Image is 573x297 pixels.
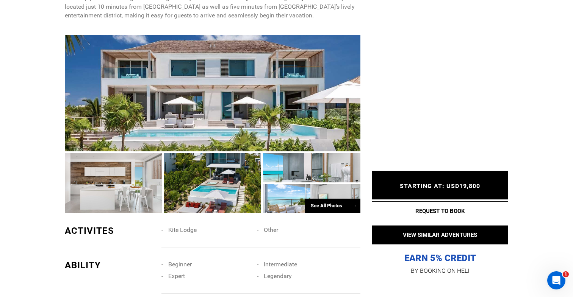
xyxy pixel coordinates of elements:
button: REQUEST TO BOOK [372,201,508,220]
span: Legendary [264,272,292,280]
p: BY BOOKING ON HELI [372,266,508,276]
p: EARN 5% CREDIT [372,177,508,264]
span: Intermediate [264,261,297,268]
div: ACTIVITES [65,224,156,237]
button: VIEW SIMILAR ADVENTURES [372,225,508,244]
span: → [352,203,357,208]
span: Kite Lodge [168,226,197,233]
span: STARTING AT: USD19,800 [400,183,480,190]
span: Other [264,226,278,233]
span: 1 [563,271,569,277]
span: Beginner [168,261,192,268]
span: Expert [168,272,185,280]
div: See All Photos [305,199,360,213]
div: ABILITY [65,259,156,272]
iframe: Intercom live chat [547,271,565,289]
